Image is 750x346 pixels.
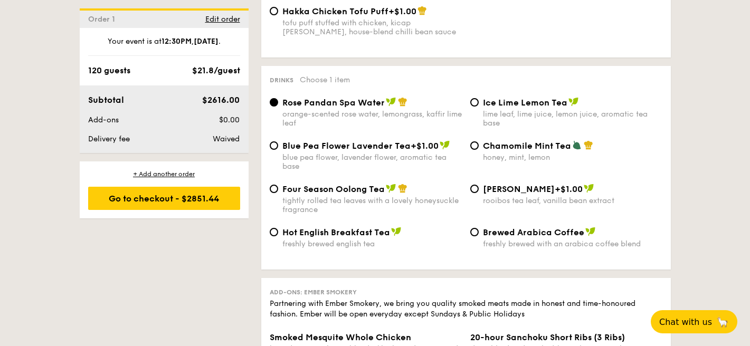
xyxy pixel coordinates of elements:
span: +$1.00 [555,184,583,194]
span: Chamomile Mint Tea [483,141,571,151]
span: Add-ons: Ember Smokery [270,289,357,296]
div: Your event is at , . [88,36,240,56]
span: Delivery fee [88,134,130,143]
span: $2616.00 [202,95,240,105]
div: honey, mint, lemon [483,153,662,162]
img: icon-vegetarian.fe4039eb.svg [572,140,582,150]
span: 🦙 [716,316,729,328]
span: Smoked Mesquite Whole Chicken [270,332,411,342]
div: orange-scented rose water, lemongrass, kaffir lime leaf [282,110,462,128]
span: Drinks [270,76,293,84]
img: icon-vegan.f8ff3823.svg [440,140,450,150]
span: $0.00 [219,116,240,124]
input: Four Season Oolong Teatightly rolled tea leaves with a lovely honeysuckle fragrance [270,185,278,193]
div: tofu puff stuffed with chicken, kicap [PERSON_NAME], house-blend chilli bean sauce [282,18,462,36]
input: Blue Pea Flower Lavender Tea+$1.00blue pea flower, lavender flower, aromatic tea base [270,141,278,150]
img: icon-chef-hat.a58ddaea.svg [398,97,407,107]
div: Partnering with Ember Smokery, we bring you quality smoked meats made in honest and time-honoured... [270,299,662,320]
span: Blue Pea Flower Lavender Tea [282,141,411,151]
strong: 12:30PM [162,37,192,46]
input: Rose Pandan Spa Waterorange-scented rose water, lemongrass, kaffir lime leaf [270,98,278,107]
div: freshly brewed english tea [282,239,462,248]
img: icon-vegan.f8ff3823.svg [568,97,579,107]
img: icon-chef-hat.a58ddaea.svg [398,184,407,193]
img: icon-vegan.f8ff3823.svg [584,184,594,193]
img: icon-vegan.f8ff3823.svg [386,184,396,193]
div: + Add another order [88,170,240,178]
div: blue pea flower, lavender flower, aromatic tea base [282,153,462,171]
span: Ice Lime Lemon Tea [483,98,567,108]
div: $21.8/guest [192,64,240,77]
div: 120 guests [88,64,130,77]
img: icon-vegan.f8ff3823.svg [391,227,402,236]
div: Go to checkout - $2851.44 [88,187,240,210]
span: Subtotal [88,95,124,105]
img: icon-chef-hat.a58ddaea.svg [417,6,427,15]
input: Hot English Breakfast Teafreshly brewed english tea [270,228,278,236]
span: 20-hour Sanchoku Short Ribs (3 Ribs) [470,332,625,342]
span: +$1.00 [411,141,439,151]
input: Hakka Chicken Tofu Puff+$1.00tofu puff stuffed with chicken, kicap [PERSON_NAME], house-blend chi... [270,7,278,15]
input: [PERSON_NAME]+$1.00rooibos tea leaf, vanilla bean extract [470,185,479,193]
span: Brewed Arabica Coffee [483,227,584,237]
span: Add-ons [88,116,119,124]
input: Brewed Arabica Coffeefreshly brewed with an arabica coffee blend [470,228,479,236]
div: lime leaf, lime juice, lemon juice, aromatic tea base [483,110,662,128]
input: Ice Lime Lemon Tealime leaf, lime juice, lemon juice, aromatic tea base [470,98,479,107]
img: icon-chef-hat.a58ddaea.svg [584,140,593,150]
span: Edit order [205,15,240,24]
span: Hakka Chicken Tofu Puff [282,6,388,16]
div: tightly rolled tea leaves with a lovely honeysuckle fragrance [282,196,462,214]
input: Chamomile Mint Teahoney, mint, lemon [470,141,479,150]
span: Waived [213,134,240,143]
strong: [DATE] [194,37,219,46]
div: rooibos tea leaf, vanilla bean extract [483,196,662,205]
span: Choose 1 item [300,75,350,84]
span: Hot English Breakfast Tea [282,227,390,237]
span: [PERSON_NAME] [483,184,555,194]
span: Four Season Oolong Tea [282,184,385,194]
span: Chat with us [659,317,712,327]
span: Order 1 [88,15,119,24]
button: Chat with us🦙 [651,310,737,333]
img: icon-vegan.f8ff3823.svg [386,97,396,107]
span: +$1.00 [388,6,416,16]
span: Rose Pandan Spa Water [282,98,385,108]
div: freshly brewed with an arabica coffee blend [483,239,662,248]
img: icon-vegan.f8ff3823.svg [585,227,596,236]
